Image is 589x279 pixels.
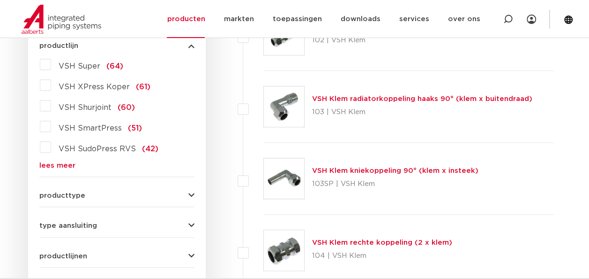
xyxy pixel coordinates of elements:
[312,33,494,48] p: 102 | VSH Klem
[59,83,130,91] span: VSH XPress Koper
[312,248,452,263] p: 104 | VSH Klem
[59,145,136,153] span: VSH SudoPress RVS
[128,124,142,132] span: (51)
[39,42,78,49] span: productlijn
[59,62,100,70] span: VSH Super
[59,104,112,111] span: VSH Shurjoint
[39,253,87,260] span: productlijnen
[136,83,150,91] span: (61)
[312,105,532,120] p: 103 | VSH Klem
[39,162,194,169] a: lees meer
[142,145,158,153] span: (42)
[264,230,304,271] img: Thumbnail for VSH Klem rechte koppeling (2 x klem)
[39,192,194,199] button: producttype
[312,239,452,246] a: VSH Klem rechte koppeling (2 x klem)
[39,222,97,229] span: type aansluiting
[39,192,85,199] span: producttype
[39,42,194,49] button: productlijn
[264,158,304,199] img: Thumbnail for VSH Klem kniekoppeling 90° (klem x insteek)
[312,177,478,192] p: 103SP | VSH Klem
[39,253,194,260] button: productlijnen
[106,62,123,70] span: (64)
[264,86,304,127] img: Thumbnail for VSH Klem radiatorkoppeling haaks 90° (klem x buitendraad)
[118,104,135,111] span: (60)
[59,124,122,132] span: VSH SmartPress
[39,222,194,229] button: type aansluiting
[312,167,478,174] a: VSH Klem kniekoppeling 90° (klem x insteek)
[312,95,532,102] a: VSH Klem radiatorkoppeling haaks 90° (klem x buitendraad)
